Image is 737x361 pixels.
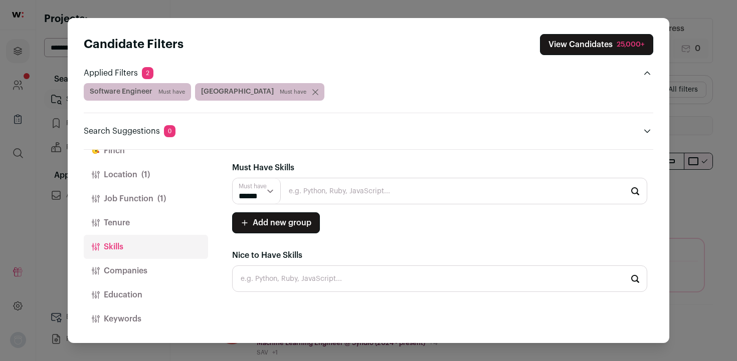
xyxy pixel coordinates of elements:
[540,34,653,55] button: Close search preferences
[641,67,653,79] button: Close applied filters
[84,39,183,51] strong: Candidate Filters
[164,125,175,137] span: 0
[232,251,302,259] span: Nice to Have Skills
[84,235,208,259] button: Skills
[157,193,166,205] span: (1)
[280,88,306,96] span: Must have
[232,265,647,292] input: e.g. Python, Ruby, JavaScript...
[142,67,153,79] span: 2
[158,88,185,96] span: Must have
[84,307,208,331] button: Keywords
[84,187,208,211] button: Job Function(1)
[84,211,208,235] button: Tenure
[84,125,175,137] p: Search Suggestions
[195,83,324,101] span: [GEOGRAPHIC_DATA]
[84,67,153,79] p: Applied Filters
[84,283,208,307] button: Education
[232,178,647,204] input: e.g. Python, Ruby, JavaScript...
[617,40,645,50] div: 25,000+
[84,139,208,163] button: Finch
[84,163,208,187] button: Location(1)
[253,217,311,229] span: Add new group
[84,83,191,101] span: Software Engineer
[232,212,320,233] button: Add new group
[232,162,294,174] label: Must Have Skills
[84,259,208,283] button: Companies
[141,169,150,181] span: (1)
